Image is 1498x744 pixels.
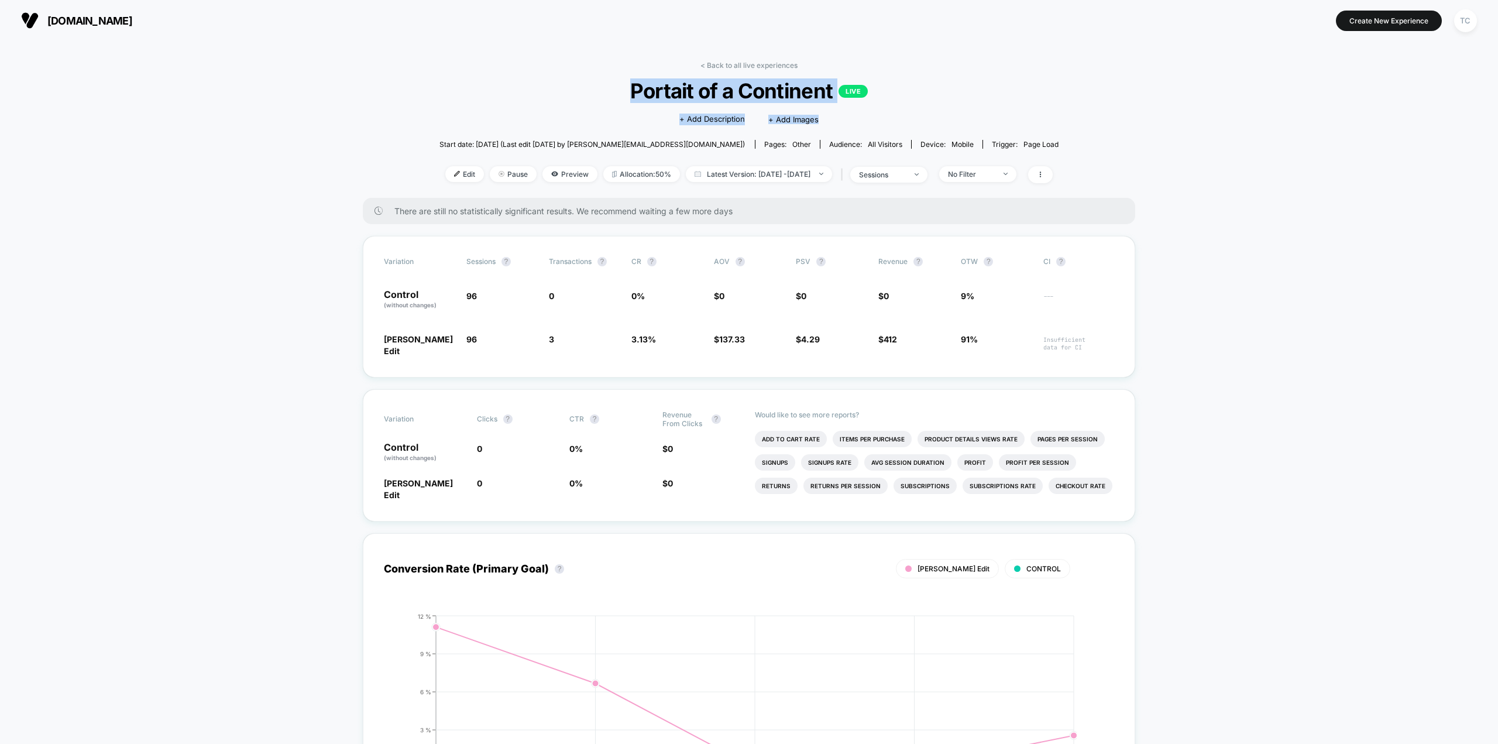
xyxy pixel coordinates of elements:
[768,115,819,124] span: + Add Images
[569,414,584,423] span: CTR
[948,170,995,179] div: No Filter
[838,166,850,183] span: |
[957,454,993,471] li: Profit
[833,431,912,447] li: Items Per Purchase
[542,166,597,182] span: Preview
[549,257,592,266] span: Transactions
[454,171,460,177] img: edit
[631,291,645,301] span: 0 %
[984,257,993,266] button: ?
[755,454,795,471] li: Signups
[477,444,482,454] span: 0
[477,478,482,488] span: 0
[418,612,431,619] tspan: 12 %
[662,478,673,488] span: $
[477,414,497,423] span: Clicks
[700,61,798,70] a: < Back to all live experiences
[992,140,1059,149] div: Trigger:
[549,334,554,344] span: 3
[499,171,504,177] img: end
[878,334,897,344] span: $
[864,454,951,471] li: Avg Session Duration
[961,291,974,301] span: 9%
[612,171,617,177] img: rebalance
[796,257,810,266] span: PSV
[999,454,1076,471] li: Profit Per Session
[597,257,607,266] button: ?
[868,140,902,149] span: All Visitors
[816,257,826,266] button: ?
[1336,11,1442,31] button: Create New Experience
[819,173,823,175] img: end
[764,140,811,149] div: Pages:
[1030,431,1105,447] li: Pages Per Session
[878,291,889,301] span: $
[420,726,431,733] tspan: 3 %
[714,291,724,301] span: $
[420,650,431,657] tspan: 9 %
[913,257,923,266] button: ?
[662,410,706,428] span: Revenue From Clicks
[384,454,437,461] span: (without changes)
[801,334,820,344] span: 4.29
[631,334,656,344] span: 3.13 %
[384,290,455,310] p: Control
[755,431,827,447] li: Add To Cart Rate
[915,173,919,176] img: end
[918,564,989,573] span: [PERSON_NAME] Edit
[384,301,437,308] span: (without changes)
[384,478,453,500] span: [PERSON_NAME] Edit
[590,414,599,424] button: ?
[470,78,1028,103] span: Portait of a Continent
[1043,257,1108,266] span: CI
[963,478,1043,494] li: Subscriptions Rate
[796,291,806,301] span: $
[384,410,448,428] span: Variation
[384,257,448,266] span: Variation
[1004,173,1008,175] img: end
[631,257,641,266] span: CR
[555,564,564,574] button: ?
[569,478,583,488] span: 0 %
[503,414,513,424] button: ?
[918,431,1025,447] li: Product Details Views Rate
[420,688,431,695] tspan: 6 %
[466,257,496,266] span: Sessions
[1023,140,1059,149] span: Page Load
[884,334,897,344] span: 412
[894,478,957,494] li: Subscriptions
[859,170,906,179] div: sessions
[603,166,680,182] span: Allocation: 50%
[829,140,902,149] div: Audience:
[668,478,673,488] span: 0
[1043,336,1114,356] span: Insufficient data for CI
[1026,564,1061,573] span: CONTROL
[1049,478,1112,494] li: Checkout Rate
[18,11,136,30] button: [DOMAIN_NAME]
[719,334,745,344] span: 137.33
[803,478,888,494] li: Returns Per Session
[878,257,908,266] span: Revenue
[647,257,657,266] button: ?
[668,444,673,454] span: 0
[801,454,858,471] li: Signups Rate
[1454,9,1477,32] div: TC
[714,257,730,266] span: AOV
[439,140,745,149] span: Start date: [DATE] (Last edit [DATE] by [PERSON_NAME][EMAIL_ADDRESS][DOMAIN_NAME])
[466,334,477,344] span: 96
[792,140,811,149] span: other
[736,257,745,266] button: ?
[569,444,583,454] span: 0 %
[662,444,673,454] span: $
[961,334,978,344] span: 91%
[394,206,1112,216] span: There are still no statistically significant results. We recommend waiting a few more days
[801,291,806,301] span: 0
[679,114,745,125] span: + Add Description
[466,291,477,301] span: 96
[712,414,721,424] button: ?
[755,478,798,494] li: Returns
[714,334,745,344] span: $
[961,257,1025,266] span: OTW
[911,140,982,149] span: Device:
[490,166,537,182] span: Pause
